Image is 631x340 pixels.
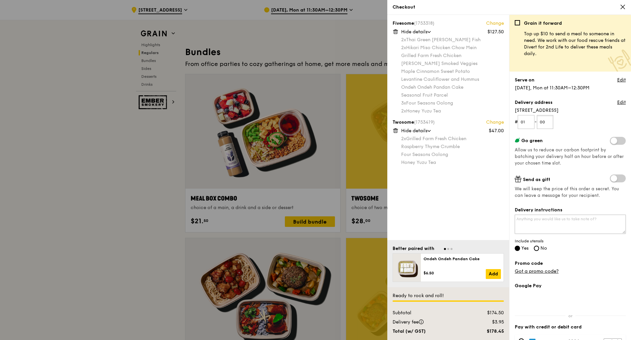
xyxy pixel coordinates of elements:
[524,31,626,57] p: Top up $10 to send a meal to someone in need. We work with our food rescue friends at Divert for ...
[401,76,504,83] div: Levantine Cauliflower and Hummus
[393,119,504,126] div: Twosome
[487,29,504,35] div: $127.50
[401,159,504,166] div: Honey Yuzu Tea
[401,136,504,142] div: Grilled Farm Fresh Chicken
[515,115,626,129] form: # -
[515,238,626,244] span: Include utensils
[401,45,504,51] div: Hikari Miso Chicken Chow Mein
[521,245,529,251] span: Yes
[401,92,504,99] div: Seasonal Fruit Parcel
[389,319,468,325] div: Delivery fee
[540,245,547,251] span: No
[515,283,626,289] label: Google Pay
[515,99,553,106] label: Delivery address
[401,60,504,67] div: [PERSON_NAME] Smoked Veggies
[617,99,626,106] a: Edit
[521,138,543,143] span: Go green
[393,293,504,299] div: Ready to rock and roll!
[401,29,427,35] span: Hide details
[451,248,453,250] span: Go to slide 3
[515,293,626,308] iframe: Secure payment button frame
[468,310,508,316] div: $174.50
[401,108,504,114] div: Honey Yuzu Tea
[523,177,550,182] span: Send as gift
[486,269,501,279] a: Add
[414,20,434,26] span: (1753318)
[401,84,504,91] div: Ondeh Ondeh Pandan Cake
[515,246,520,251] input: Yes
[534,246,539,251] input: No
[389,310,468,316] div: Subtotal
[414,119,435,125] span: (1753419)
[515,268,559,274] a: Got a promo code?
[393,4,626,11] div: Checkout
[524,20,562,26] b: Grain it forward
[515,324,626,330] label: Pay with credit or debit card
[401,100,406,106] span: 3x
[468,328,508,335] div: $178.45
[537,115,554,129] input: Unit
[424,256,501,262] div: Ondeh Ondeh Pandan Cake
[401,143,504,150] div: Raspberry Thyme Crumble
[515,186,626,199] span: We will keep the price of this order a secret. You can leave a message for your recipient.
[389,328,468,335] div: Total (w/ GST)
[444,248,446,250] span: Go to slide 1
[486,119,504,126] a: Change
[608,49,631,73] img: Meal donation
[401,108,406,114] span: 2x
[447,248,449,250] span: Go to slide 2
[393,245,434,252] div: Better paired with
[401,100,504,107] div: Four Seasons Oolong
[393,20,504,27] div: Fivesome
[486,20,504,27] a: Change
[515,207,626,213] label: Delivery instructions
[401,45,406,50] span: 2x
[424,270,486,276] div: $6.50
[515,147,624,166] span: Allow us to reduce our carbon footprint by batching your delivery half an hour before or after yo...
[401,37,406,43] span: 2x
[515,77,535,83] label: Serve on
[515,260,626,267] label: Promo code
[468,319,508,325] div: $3.95
[401,37,504,43] div: Thai Green [PERSON_NAME] Fish
[617,77,626,83] a: Edit
[489,128,504,134] div: $47.00
[401,52,504,59] div: Grilled Farm Fresh Chicken
[515,85,590,91] span: [DATE], Mon at 11:30AM–12:30PM
[515,107,626,114] span: [STREET_ADDRESS]
[401,151,504,158] div: Four Seasons Oolong
[401,68,504,75] div: Maple Cinnamon Sweet Potato
[401,136,406,141] span: 2x
[401,128,427,134] span: Hide details
[518,115,535,129] input: Floor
